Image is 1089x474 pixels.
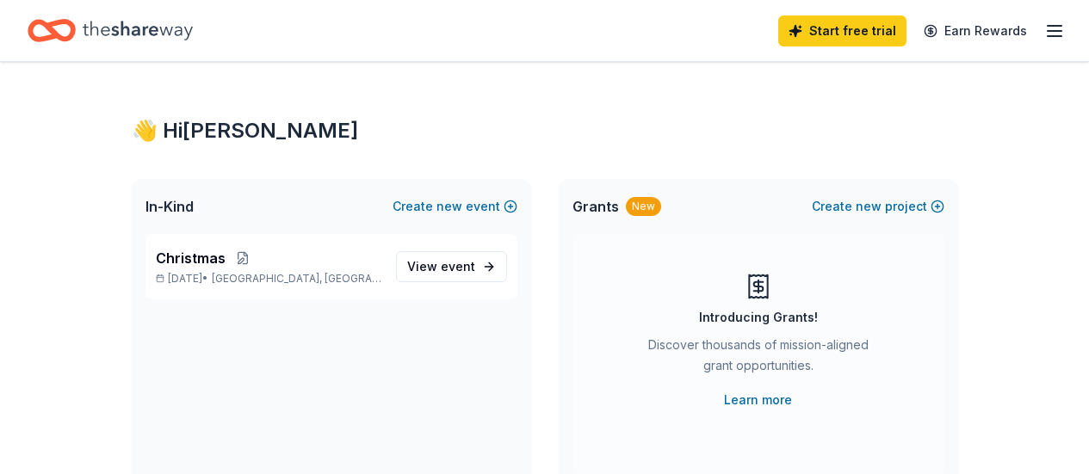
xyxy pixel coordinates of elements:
a: Home [28,10,193,51]
div: Introducing Grants! [699,307,818,328]
a: Learn more [724,390,792,410]
span: In-Kind [145,196,194,217]
a: Earn Rewards [913,15,1037,46]
span: new [436,196,462,217]
span: View [407,256,475,277]
span: [GEOGRAPHIC_DATA], [GEOGRAPHIC_DATA] [212,272,381,286]
span: Christmas [156,248,226,268]
div: New [626,197,661,216]
span: event [441,259,475,274]
span: Grants [572,196,619,217]
button: Createnewevent [393,196,517,217]
div: 👋 Hi [PERSON_NAME] [132,117,958,145]
div: Discover thousands of mission-aligned grant opportunities. [641,335,876,383]
p: [DATE] • [156,272,382,286]
span: new [856,196,882,217]
button: Createnewproject [812,196,944,217]
a: Start free trial [778,15,906,46]
a: View event [396,251,507,282]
